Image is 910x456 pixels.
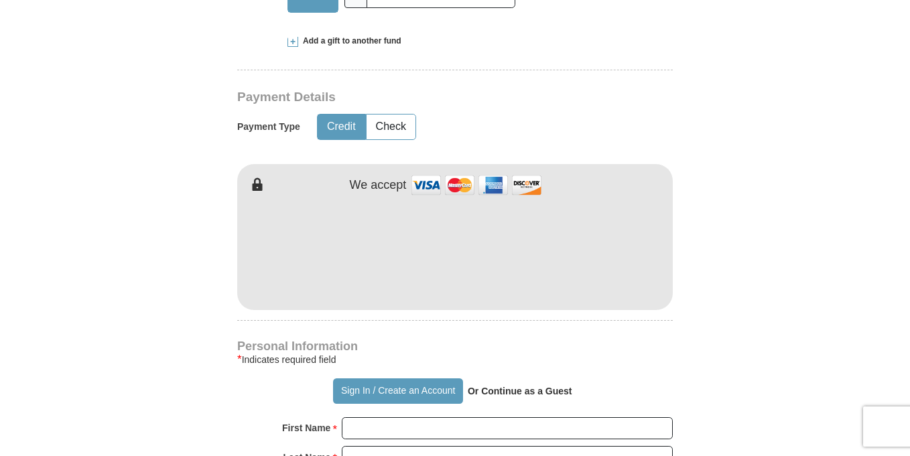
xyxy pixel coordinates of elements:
[237,341,673,352] h4: Personal Information
[282,419,330,437] strong: First Name
[333,378,462,404] button: Sign In / Create an Account
[298,35,401,47] span: Add a gift to another fund
[237,352,673,368] div: Indicates required field
[237,121,300,133] h5: Payment Type
[367,115,415,139] button: Check
[318,115,365,139] button: Credit
[237,90,579,105] h3: Payment Details
[468,386,572,396] strong: Or Continue as a Guest
[409,171,543,200] img: credit cards accepted
[350,178,407,193] h4: We accept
